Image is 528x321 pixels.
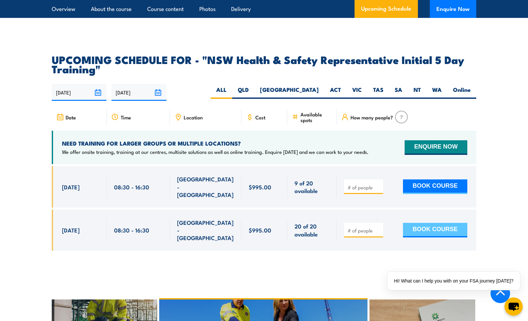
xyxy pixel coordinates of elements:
span: 08:30 - 16:30 [114,183,149,191]
label: TAS [367,86,389,99]
input: # of people [348,184,381,191]
h2: UPCOMING SCHEDULE FOR - "NSW Health & Safety Representative Initial 5 Day Training" [52,55,476,73]
input: To date [111,84,166,101]
label: ALL [211,86,232,99]
label: QLD [232,86,254,99]
div: Hi! What can I help you with on your FSA journey [DATE]? [387,272,520,290]
span: [DATE] [62,183,80,191]
span: [DATE] [62,226,80,234]
span: 08:30 - 16:30 [114,226,149,234]
label: WA [427,86,447,99]
span: [GEOGRAPHIC_DATA] - [GEOGRAPHIC_DATA] [177,219,234,242]
span: 20 of 20 available [295,222,329,238]
label: ACT [324,86,347,99]
label: SA [389,86,408,99]
label: Online [447,86,476,99]
input: From date [52,84,106,101]
span: Cost [255,114,265,120]
button: BOOK COURSE [403,179,467,194]
h4: NEED TRAINING FOR LARGER GROUPS OR MULTIPLE LOCATIONS? [62,140,368,147]
label: VIC [347,86,367,99]
span: Location [184,114,203,120]
p: We offer onsite training, training at our centres, multisite solutions as well as online training... [62,149,368,155]
span: $995.00 [249,183,271,191]
input: # of people [348,227,381,234]
button: ENQUIRE NOW [405,140,467,155]
span: How many people? [351,114,393,120]
label: [GEOGRAPHIC_DATA] [254,86,324,99]
span: Date [66,114,76,120]
span: [GEOGRAPHIC_DATA] - [GEOGRAPHIC_DATA] [177,175,234,198]
button: BOOK COURSE [403,223,467,237]
span: Available spots [300,111,332,123]
span: $995.00 [249,226,271,234]
label: NT [408,86,427,99]
span: 9 of 20 available [295,179,329,195]
span: Time [121,114,131,120]
button: chat-button [504,297,523,316]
